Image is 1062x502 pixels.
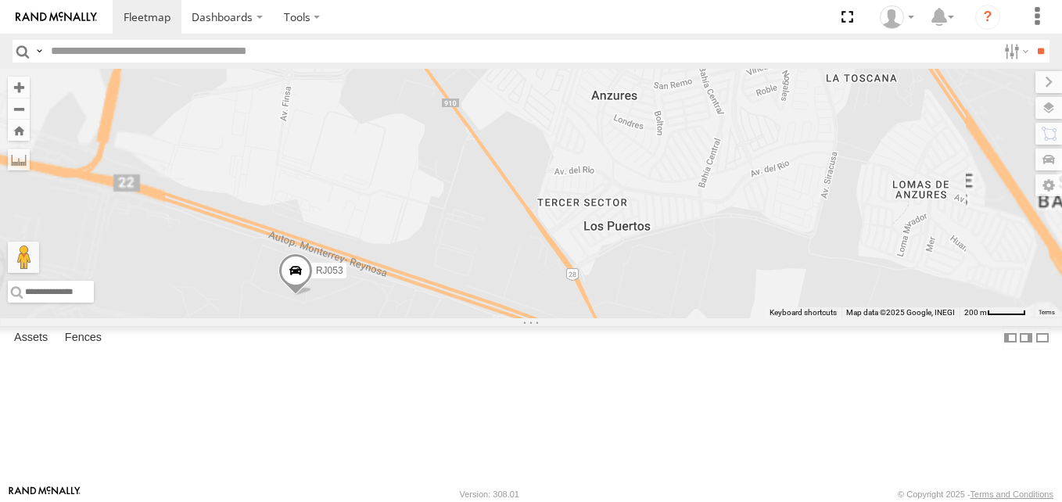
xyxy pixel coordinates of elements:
[998,40,1032,63] label: Search Filter Options
[8,242,39,273] button: Drag Pegman onto the map to open Street View
[316,265,343,276] span: RJ053
[1003,326,1018,349] label: Dock Summary Table to the Left
[1018,326,1034,349] label: Dock Summary Table to the Right
[8,149,30,170] label: Measure
[33,40,45,63] label: Search Query
[846,308,955,317] span: Map data ©2025 Google, INEGI
[975,5,1000,30] i: ?
[6,327,56,349] label: Assets
[1035,174,1062,196] label: Map Settings
[460,489,519,499] div: Version: 308.01
[898,489,1053,499] div: © Copyright 2025 -
[874,5,920,29] div: GP 100
[960,307,1031,318] button: Map Scale: 200 m per 46 pixels
[1039,310,1055,316] a: Terms (opens in new tab)
[8,77,30,98] button: Zoom in
[8,120,30,141] button: Zoom Home
[16,12,97,23] img: rand-logo.svg
[770,307,837,318] button: Keyboard shortcuts
[1035,326,1050,349] label: Hide Summary Table
[8,98,30,120] button: Zoom out
[971,489,1053,499] a: Terms and Conditions
[57,327,109,349] label: Fences
[9,486,81,502] a: Visit our Website
[964,308,987,317] span: 200 m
